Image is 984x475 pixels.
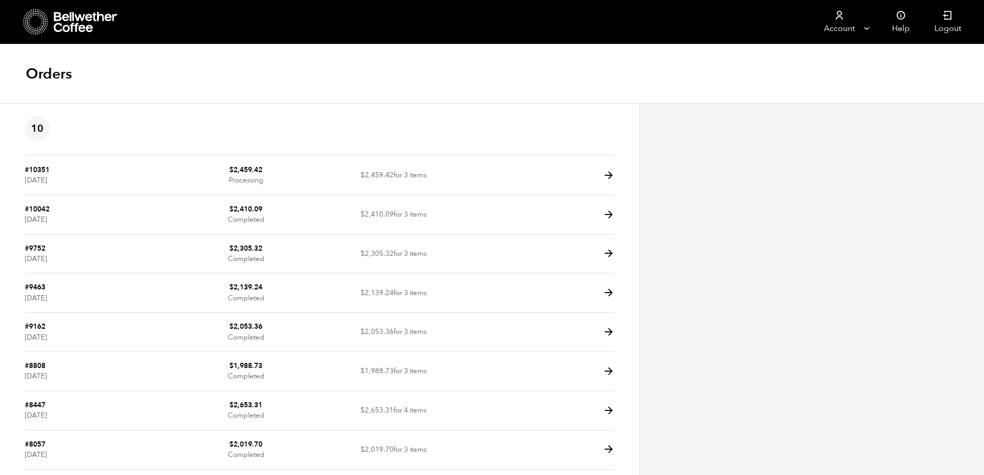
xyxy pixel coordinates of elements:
[173,195,320,235] td: Completed
[229,243,262,253] bdi: 2,305.32
[361,170,394,180] span: 2,459.42
[229,165,233,175] span: $
[229,282,233,292] span: $
[25,400,45,410] a: #8447
[229,361,262,371] bdi: 1,988.73
[229,439,262,449] bdi: 2,019.70
[320,273,467,313] td: for 3 items
[361,405,394,415] span: 2,653.31
[25,243,45,253] a: #9752
[173,313,320,352] td: Completed
[229,204,233,214] span: $
[25,410,47,420] time: [DATE]
[361,445,365,454] span: $
[25,214,47,224] time: [DATE]
[25,371,47,381] time: [DATE]
[229,165,262,175] bdi: 2,459.42
[361,170,365,180] span: $
[25,450,47,459] time: [DATE]
[361,405,365,415] span: $
[320,195,467,235] td: for 3 items
[229,282,262,292] bdi: 2,139.24
[320,431,467,470] td: for 3 items
[361,249,365,258] span: $
[25,165,50,175] a: #10351
[361,327,365,336] span: $
[25,175,47,185] time: [DATE]
[320,156,467,195] td: for 3 items
[361,249,394,258] span: 2,305.32
[320,235,467,274] td: for 3 items
[25,439,45,449] a: #8057
[361,366,365,376] span: $
[229,361,233,371] span: $
[229,243,233,253] span: $
[25,332,47,342] time: [DATE]
[173,235,320,274] td: Completed
[25,361,45,371] a: #8808
[361,327,394,336] span: 2,053.36
[25,116,50,141] span: 10
[361,445,394,454] span: 2,019.70
[25,204,50,214] a: #10042
[26,65,72,83] h1: Orders
[173,431,320,470] td: Completed
[173,156,320,195] td: Processing
[361,288,394,298] span: 2,139.24
[25,321,45,331] a: #9162
[25,254,47,264] time: [DATE]
[361,209,394,219] span: 2,410.09
[25,293,47,303] time: [DATE]
[361,366,394,376] span: 1,988.73
[229,204,262,214] bdi: 2,410.09
[229,400,262,410] bdi: 2,653.31
[320,352,467,391] td: for 3 items
[229,400,233,410] span: $
[361,209,365,219] span: $
[229,439,233,449] span: $
[229,321,262,331] bdi: 2,053.36
[173,391,320,431] td: Completed
[320,391,467,431] td: for 4 items
[173,273,320,313] td: Completed
[229,321,233,331] span: $
[361,288,365,298] span: $
[173,352,320,391] td: Completed
[320,313,467,352] td: for 3 items
[25,282,45,292] a: #9463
